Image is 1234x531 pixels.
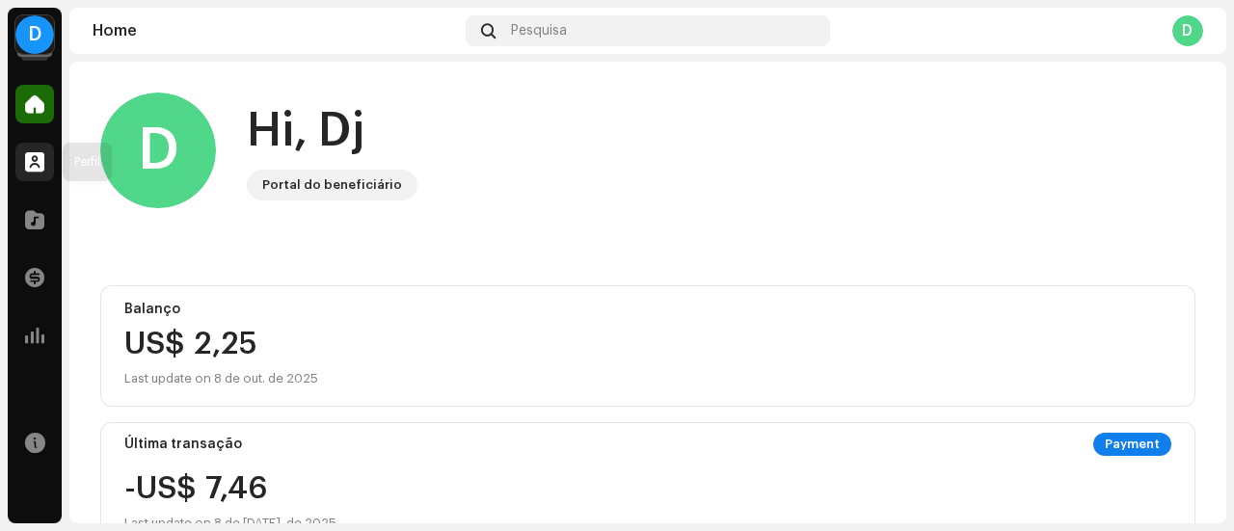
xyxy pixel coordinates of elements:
[124,437,242,452] div: Última transação
[100,285,1195,407] re-o-card-value: Balanço
[1093,433,1171,456] div: Payment
[124,367,1171,390] div: Last update on 8 de out. de 2025
[262,173,402,197] div: Portal do beneficiário
[1172,15,1203,46] div: D
[247,100,417,162] div: Hi, Dj
[100,93,216,208] div: D
[511,23,567,39] span: Pesquisa
[15,15,54,54] div: D
[93,23,458,39] div: Home
[124,302,1171,317] div: Balanço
